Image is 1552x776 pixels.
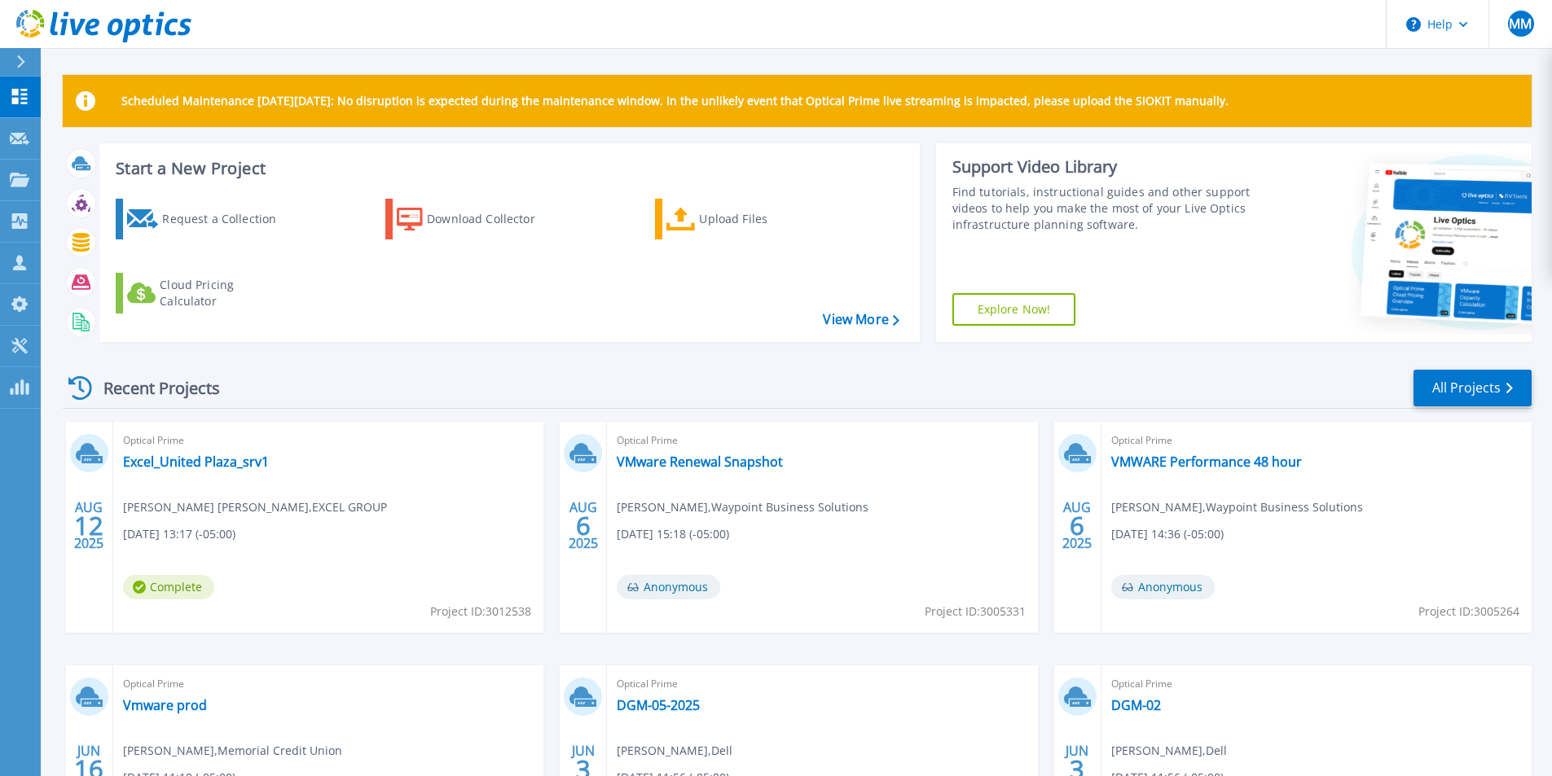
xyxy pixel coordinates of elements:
span: Anonymous [617,575,720,599]
span: [PERSON_NAME] , Dell [1111,742,1227,760]
span: [DATE] 14:36 (-05:00) [1111,525,1224,543]
span: 3 [576,762,591,776]
span: Optical Prime [617,432,1027,449]
span: [PERSON_NAME] , Dell [617,742,732,760]
p: Scheduled Maintenance [DATE][DATE]: No disruption is expected during the maintenance window. In t... [121,94,1229,107]
span: 6 [1070,519,1084,533]
span: Optical Prime [123,675,534,693]
span: Optical Prime [123,432,534,449]
a: Excel_United Plaza_srv1 [123,454,269,470]
a: VMWARE Performance 48 hour [1111,454,1302,470]
span: Optical Prime [1111,675,1522,693]
div: Recent Projects [63,368,242,408]
span: [PERSON_NAME] [PERSON_NAME] , EXCEL GROUP [123,498,387,516]
div: Cloud Pricing Calculator [160,277,290,309]
a: Upload Files [655,199,837,239]
div: Download Collector [427,203,557,235]
div: AUG 2025 [73,496,104,555]
span: Optical Prime [617,675,1027,693]
a: Download Collector [385,199,567,239]
span: Project ID: 3012538 [430,603,531,620]
a: Vmware prod [123,697,207,713]
h3: Start a New Project [116,160,899,178]
span: [DATE] 13:17 (-05:00) [123,525,235,543]
a: DGM-02 [1111,697,1161,713]
div: AUG 2025 [1062,496,1093,555]
span: 3 [1070,762,1084,776]
span: 16 [74,762,103,776]
span: [PERSON_NAME] , Waypoint Business Solutions [617,498,868,516]
a: Request a Collection [116,199,297,239]
div: AUG 2025 [568,496,599,555]
a: All Projects [1414,370,1532,406]
span: Project ID: 3005331 [925,603,1026,620]
span: MM [1509,17,1532,30]
a: DGM-05-2025 [617,697,700,713]
span: Anonymous [1111,575,1215,599]
span: Complete [123,575,214,599]
span: Optical Prime [1111,432,1522,449]
div: Support Video Library [952,156,1256,178]
span: Project ID: 3005264 [1418,603,1519,620]
div: Find tutorials, instructional guides and other support videos to help you make the most of your L... [952,184,1256,233]
span: [PERSON_NAME] , Waypoint Business Solutions [1111,498,1363,516]
div: Upload Files [699,203,829,235]
a: Explore Now! [952,293,1076,326]
div: Request a Collection [162,203,292,235]
a: View More [823,312,899,327]
span: [PERSON_NAME] , Memorial Credit Union [123,742,342,760]
a: Cloud Pricing Calculator [116,273,297,313]
a: VMware Renewal Snapshot [617,454,783,470]
span: 6 [576,519,591,533]
span: 12 [74,519,103,533]
span: [DATE] 15:18 (-05:00) [617,525,729,543]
